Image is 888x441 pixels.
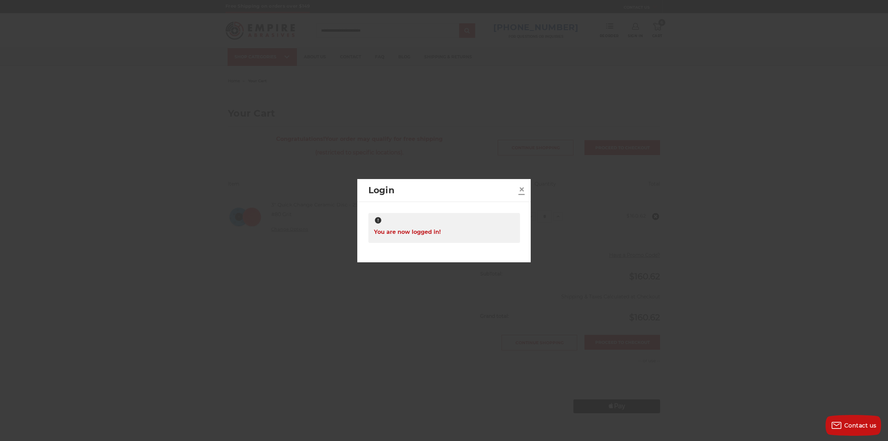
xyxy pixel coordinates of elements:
[374,225,441,239] span: You are now logged in!
[368,184,516,197] h2: Login
[519,183,525,196] span: ×
[826,415,881,436] button: Contact us
[516,184,527,195] a: Close
[844,422,877,429] span: Contact us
